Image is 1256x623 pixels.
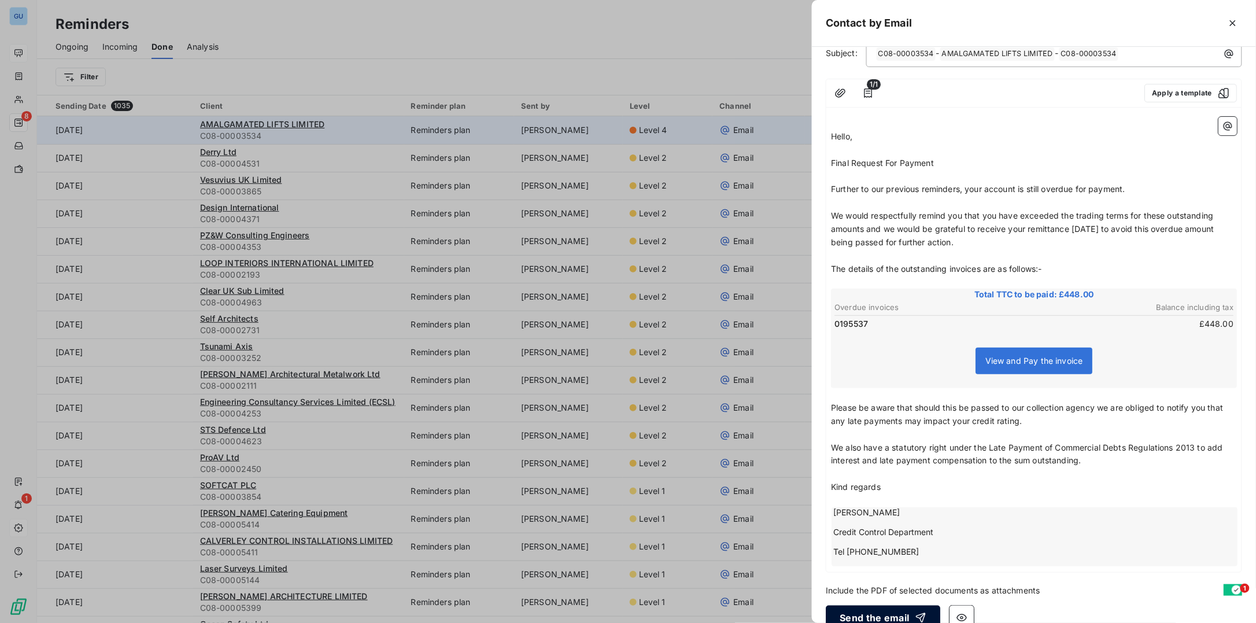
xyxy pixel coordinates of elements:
span: 1 [1240,584,1250,593]
span: - [1055,48,1059,58]
span: - [936,48,940,58]
span: View and Pay the invoice [985,356,1083,366]
span: Kind regards [831,482,881,492]
span: AMALGAMATED LIFTS LIMITED [940,47,1055,61]
span: Subject: [826,48,858,58]
span: We would respectfully remind you that you have exceeded the trading terms for these outstanding a... [831,211,1216,247]
td: £448.00 [1035,318,1234,330]
span: 0195537 [834,318,868,330]
span: Further to our previous reminders, your account is still overdue for payment. [831,184,1125,194]
th: Balance including tax [1035,301,1234,314]
span: Please be aware that should this be passed to our collection agency we are obliged to notify you ... [831,403,1225,426]
span: C08-00003534 [877,47,936,61]
span: Hello, [831,131,852,141]
th: Overdue invoices [834,301,1033,314]
span: The details of the outstanding invoices are as follows:- [831,264,1041,274]
span: C08-00003534 [1059,47,1118,61]
button: Apply a template [1144,84,1237,102]
span: 1/1 [867,79,881,90]
span: Total TTC to be paid: £448.00 [833,289,1235,300]
iframe: Intercom live chat [1217,584,1244,611]
span: Final Request For Payment [831,158,934,168]
span: Include the PDF of selected documents as attachments [826,584,1040,596]
span: We also have a statutory right under the Late Payment of Commercial Debts Regulations 2013 to add... [831,443,1225,466]
h5: Contact by Email [826,15,912,31]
